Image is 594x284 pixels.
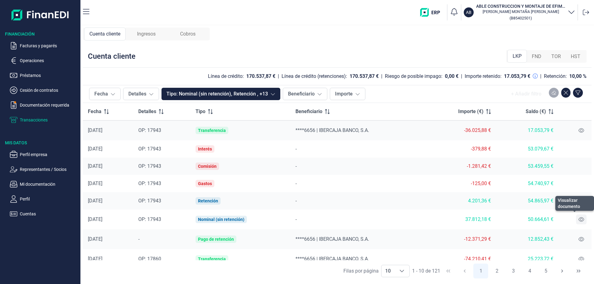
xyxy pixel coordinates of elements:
div: Riesgo de posible impago: [385,73,442,79]
button: Beneficiario [283,88,327,100]
div: | [381,73,382,80]
div: -1.281,42 € [431,163,491,169]
button: Cuentas [10,210,78,218]
p: [PERSON_NAME] MONTAÑA [PERSON_NAME] [476,9,565,14]
div: HST [566,50,585,63]
div: | [461,73,462,80]
div: [DATE] [88,163,128,169]
span: - [295,198,297,204]
span: OP: 17943 [138,180,161,186]
button: Fecha [89,88,121,100]
span: 1 - 10 de 121 [412,269,440,273]
small: Copiar cif [510,16,532,20]
div: 10,00 % [569,73,587,79]
div: 12.852,43 € [501,236,553,242]
div: Retención [198,198,218,203]
div: 25.223,72 € [501,256,553,262]
div: Gastos [198,181,212,186]
span: Detalles [138,108,156,115]
span: Tipo [196,108,205,115]
button: ABABLE CONSTRUCCION Y MONTAJE DE EFIMEROS SL[PERSON_NAME] MONTAÑA [PERSON_NAME](B85402501) [464,3,575,22]
div: 0,00 € [445,73,458,79]
button: Documentación requerida [10,101,78,109]
div: -74.210,41 € [431,256,491,262]
div: [DATE] [88,198,128,204]
div: 17.053,79 € [501,127,553,134]
span: ****6656 | IBERCAJA BANCO, S.A. [295,236,369,242]
button: Page 3 [506,264,521,278]
div: 170.537,87 € [350,73,379,79]
span: FND [532,53,541,60]
button: Facturas y pagarés [10,42,78,49]
p: Facturas y pagarés [20,42,78,49]
span: OP: 17943 [138,163,161,169]
div: 54.865,97 € [501,198,553,204]
span: OP: 17943 [138,216,161,222]
div: [DATE] [88,236,128,242]
div: 54.740,97 € [501,180,553,187]
button: Last Page [571,264,586,278]
div: [DATE] [88,180,128,187]
button: Page 2 [490,264,505,278]
div: Cuenta cliente [88,51,136,61]
button: Perfil [10,195,78,203]
div: Transferencia [198,128,226,133]
div: Cuenta cliente [84,28,126,40]
button: Cesión de contratos [10,87,78,94]
div: [DATE] [88,127,128,134]
div: [DATE] [88,146,128,152]
button: Previous Page [457,264,472,278]
div: [DATE] [88,256,128,262]
img: Logo de aplicación [11,5,69,25]
span: TOR [551,53,561,60]
span: Cobros [180,30,196,38]
p: Documentación requerida [20,101,78,109]
button: Operaciones [10,57,78,64]
h3: ABLE CONSTRUCCION Y MONTAJE DE EFIMEROS SL [476,3,565,9]
button: Mi documentación [10,180,78,188]
div: Ingresos [126,28,167,40]
span: - [295,180,297,186]
div: 170.537,87 € [246,73,275,79]
div: 4.201,36 € [431,198,491,204]
button: Perfil empresa [10,151,78,158]
div: Línea de crédito (retenciones): [282,73,347,79]
span: Saldo (€) [526,108,546,115]
div: -125,00 € [431,180,491,187]
p: Mi documentación [20,180,78,188]
span: ****6656 | IBERCAJA BANCO, S.A. [295,127,369,133]
span: Cuenta cliente [89,30,120,38]
button: Page 1 [473,264,488,278]
span: LKP [513,53,522,60]
button: Next Page [555,264,570,278]
span: Beneficiario [295,108,322,115]
div: Retención: [544,73,567,79]
button: Detalles [123,88,159,100]
span: HST [571,53,580,60]
button: Representantes / Socios [10,166,78,173]
button: Importe [330,88,365,100]
div: Cobros [167,28,209,40]
p: Transacciones [20,116,78,124]
span: - [295,163,297,169]
p: Cesión de contratos [20,87,78,94]
p: Representantes / Socios [20,166,78,173]
span: Fecha [88,108,101,115]
div: Nominal (sin retención) [198,217,244,222]
div: TOR [546,50,566,63]
p: Préstamos [20,72,78,79]
div: Pago de retención [198,237,234,242]
div: | [278,73,279,80]
span: Importe (€) [458,108,484,115]
span: OP: 17943 [138,127,161,133]
span: - [295,216,297,222]
span: Ingresos [137,30,156,38]
span: OP: 17943 [138,146,161,152]
div: FND [527,50,546,63]
span: ****6656 | IBERCAJA BANCO, S.A. [295,256,369,262]
button: Tipo: Nominal (sin retención), Retención , +13 [161,88,280,100]
div: 50.664,61 € [501,216,553,223]
div: Interés [198,146,212,151]
div: [DATE] [88,216,128,223]
span: - [295,146,297,152]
